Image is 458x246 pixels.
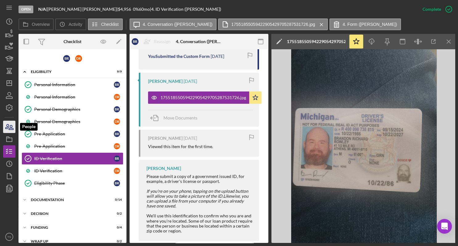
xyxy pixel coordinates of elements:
[38,6,46,12] b: N/A
[111,240,122,243] div: 0 / 2
[416,3,455,15] button: Complete
[114,155,120,162] div: B R
[34,181,114,186] div: Eligibility Phase
[114,106,120,112] div: B R
[132,38,138,45] div: B R
[184,136,197,141] time: 2025-08-14 15:31
[75,55,82,62] div: D R
[22,165,123,177] a: ID VerificationDR
[133,7,139,12] div: 0 %
[34,131,114,136] div: Pre-Application
[31,226,106,229] div: Funding
[146,166,181,171] div: [PERSON_NAME]
[160,95,246,100] div: 17551855059422905429705287531726.jpg
[114,131,120,137] div: B R
[329,18,401,30] button: 4. Form ([PERSON_NAME])
[32,22,50,27] label: Overview
[47,7,118,12] div: [PERSON_NAME] [PERSON_NAME] |
[34,168,114,173] div: ID Verification
[146,174,253,233] div: Please submit a copy of a government issued ID, for example, a driver's license or passport. We'l...
[114,168,120,174] div: D R
[154,35,171,48] div: Reassign
[129,35,177,48] button: BRReassign
[88,18,123,30] button: Checklist
[34,144,114,149] div: Pre-Application
[139,7,150,12] div: 60 mo
[343,22,397,27] label: 4. Form ([PERSON_NAME])
[211,54,224,59] time: 2025-08-14 16:03
[101,22,119,27] label: Checklist
[31,198,106,202] div: DOCUMENTATION
[34,107,114,112] div: Personal Demographics
[34,119,114,124] div: Personal Demographics
[68,22,82,27] label: Activity
[114,119,120,125] div: D R
[148,136,183,141] div: [PERSON_NAME]
[148,110,204,126] button: Move Documents
[118,6,131,12] span: $4,956
[3,231,15,243] button: TS
[31,212,106,216] div: DECISION
[231,22,315,27] label: 17551855059422905429705287531726.jpg
[271,49,456,243] img: Preview
[148,91,262,104] button: 17551855059422905429705287531726.jpg
[22,115,123,128] a: Personal DemographicsDR
[111,70,122,74] div: 9 / 9
[64,39,81,44] div: Checklist
[22,128,123,140] a: Pre-ApplicationBR
[111,212,122,216] div: 0 / 2
[22,91,123,103] a: Personal InformationDR
[7,235,11,239] text: TS
[19,6,33,13] div: Open
[19,18,54,30] button: Overview
[114,143,120,149] div: D R
[114,94,120,100] div: D R
[146,188,248,199] em: If you're on your phone, tapping on the upload button will allow you to take a picture of the ID.
[148,144,213,149] div: Viewed this item for the first time.
[34,95,114,99] div: Personal Information
[22,177,123,189] a: Eligibility PhaseBR
[176,39,222,44] div: 4. Conversation ([PERSON_NAME])
[148,54,210,59] div: You Submitted the Custom Form
[114,180,120,186] div: B R
[111,226,122,229] div: 0 / 4
[218,18,328,30] button: 17551855059422905429705287531726.jpg
[55,18,86,30] button: Activity
[31,70,106,74] div: ELIGIBILITY
[63,55,70,62] div: B R
[423,3,441,15] div: Complete
[146,193,249,208] em: Likewise, you can upload a file from your computer if you already have one saved.
[143,22,212,27] label: 4. Conversation ([PERSON_NAME])
[150,7,221,12] div: | 4. ID Verification ([PERSON_NAME])
[22,79,123,91] a: Personal InformationBR
[22,152,123,165] a: ID VerificationBR
[130,18,217,30] button: 4. Conversation ([PERSON_NAME])
[437,219,452,234] div: Open Intercom Messenger
[114,82,120,88] div: B R
[31,240,106,243] div: Wrap up
[38,7,47,12] div: |
[34,156,114,161] div: ID Verification
[148,79,183,84] div: [PERSON_NAME]
[111,198,122,202] div: 0 / 14
[22,103,123,115] a: Personal DemographicsBR
[184,79,197,84] time: 2025-08-14 15:32
[22,140,123,152] a: Pre-ApplicationDR
[287,39,345,44] div: 17551855059422905429705287531726.jpg
[34,82,114,87] div: Personal Information
[163,115,197,120] span: Move Documents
